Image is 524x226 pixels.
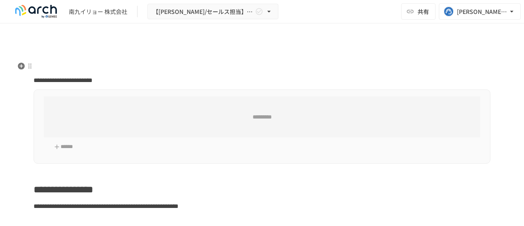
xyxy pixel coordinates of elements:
button: 【[PERSON_NAME]/セールス担当】南九イリョー株式会社様_初期設定サポート [147,4,278,20]
span: 共有 [418,7,429,16]
span: 【[PERSON_NAME]/セールス担当】南九イリョー株式会社様_初期設定サポート [153,7,253,17]
button: 共有 [401,3,436,20]
div: 南九イリョー 株式会社 [69,7,127,16]
button: [PERSON_NAME][EMAIL_ADDRESS][DOMAIN_NAME] [439,3,521,20]
div: [PERSON_NAME][EMAIL_ADDRESS][DOMAIN_NAME] [457,7,508,17]
img: logo-default@2x-9cf2c760.svg [10,5,62,18]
